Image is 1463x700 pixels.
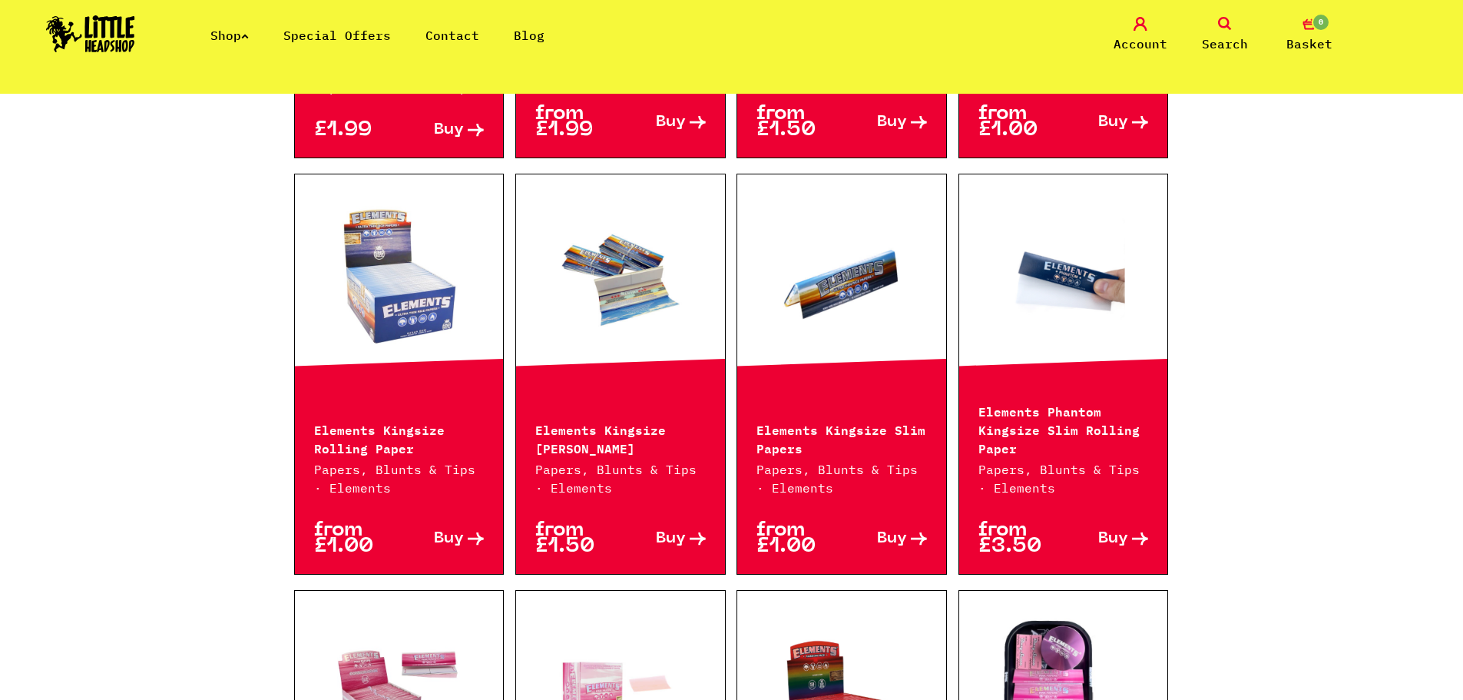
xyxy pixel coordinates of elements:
a: Buy [842,523,927,555]
a: Buy [1064,523,1149,555]
span: 0 [1312,13,1330,32]
a: 0 Basket [1271,17,1348,53]
p: from £1.99 [535,106,621,138]
p: £1.99 [314,122,399,138]
p: from £1.50 [535,523,621,555]
span: Buy [1098,114,1128,131]
a: Buy [621,523,706,555]
a: Shop [210,28,249,43]
a: Special Offers [283,28,391,43]
a: Buy [842,106,927,138]
p: Elements Kingsize [PERSON_NAME] [535,420,706,456]
p: Papers, Blunts & Tips · Elements [978,460,1149,497]
span: Buy [877,114,907,131]
span: Buy [1098,531,1128,547]
span: Buy [656,531,686,547]
span: Buy [877,531,907,547]
span: Account [1114,35,1167,53]
a: Buy [1064,106,1149,138]
p: from £1.00 [756,523,842,555]
p: Papers, Blunts & Tips · Elements [535,460,706,497]
a: Contact [425,28,479,43]
a: Buy [399,122,484,138]
a: Buy [621,106,706,138]
span: Buy [434,122,464,138]
img: Little Head Shop Logo [46,15,135,52]
span: Basket [1286,35,1332,53]
span: Buy [434,531,464,547]
p: Elements Kingsize Rolling Paper [314,420,485,456]
span: Search [1202,35,1248,53]
p: from £1.00 [978,106,1064,138]
a: Blog [514,28,544,43]
p: from £3.50 [978,523,1064,555]
p: Elements Kingsize Slim Papers [756,420,927,456]
p: from £1.50 [756,106,842,138]
a: Buy [399,523,484,555]
span: Buy [656,114,686,131]
p: Elements Phantom Kingsize Slim Rolling Paper [978,401,1149,456]
p: Papers, Blunts & Tips · Elements [314,460,485,497]
a: Search [1187,17,1263,53]
p: Papers, Blunts & Tips · Elements [756,460,927,497]
p: from £1.00 [314,523,399,555]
